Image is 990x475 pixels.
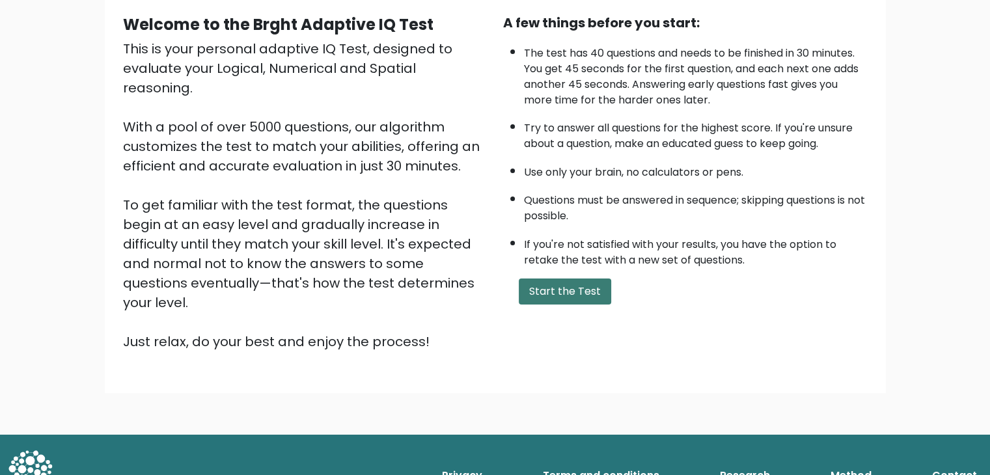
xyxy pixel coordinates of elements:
[524,39,868,108] li: The test has 40 questions and needs to be finished in 30 minutes. You get 45 seconds for the firs...
[123,14,433,35] b: Welcome to the Brght Adaptive IQ Test
[524,186,868,224] li: Questions must be answered in sequence; skipping questions is not possible.
[123,39,488,351] div: This is your personal adaptive IQ Test, designed to evaluate your Logical, Numerical and Spatial ...
[524,230,868,268] li: If you're not satisfied with your results, you have the option to retake the test with a new set ...
[519,278,611,305] button: Start the Test
[524,158,868,180] li: Use only your brain, no calculators or pens.
[503,13,868,33] div: A few things before you start:
[524,114,868,152] li: Try to answer all questions for the highest score. If you're unsure about a question, make an edu...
